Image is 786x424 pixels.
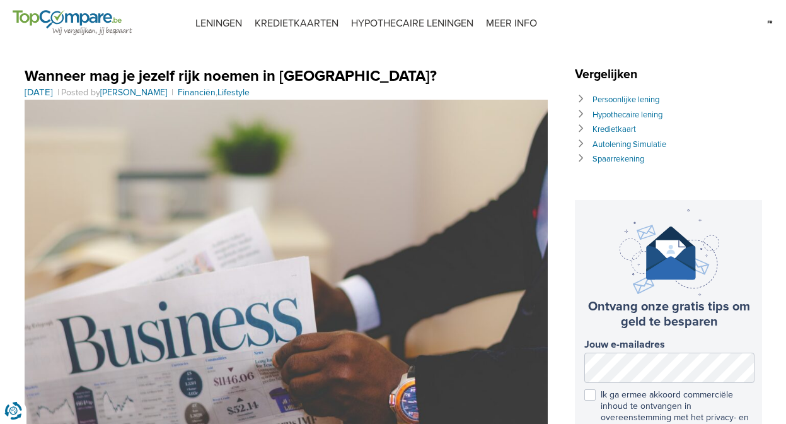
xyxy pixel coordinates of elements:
img: fr.svg [766,13,773,32]
h1: Wanneer mag je jezelf rijk noemen in [GEOGRAPHIC_DATA]? [25,66,548,86]
img: newsletter [620,209,719,296]
a: Autolening Simulatie [592,139,666,150]
header: , [25,66,548,100]
a: [PERSON_NAME] [100,87,167,98]
a: Spaarrekening [592,154,644,164]
a: Hypothecaire lening [592,110,662,120]
a: [DATE] [25,87,53,98]
a: Financiën [178,87,216,98]
a: Lifestyle [217,87,250,98]
a: Kredietkaart [592,124,636,134]
time: [DATE] [25,86,53,98]
span: Posted by [61,87,170,98]
span: | [55,87,61,98]
a: Persoonlijke lening [592,95,659,105]
span: Vergelijken [575,67,644,82]
span: | [170,87,175,98]
h3: Ontvang onze gratis tips om geld te besparen [584,299,754,329]
label: Jouw e-mailadres [584,339,754,351]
